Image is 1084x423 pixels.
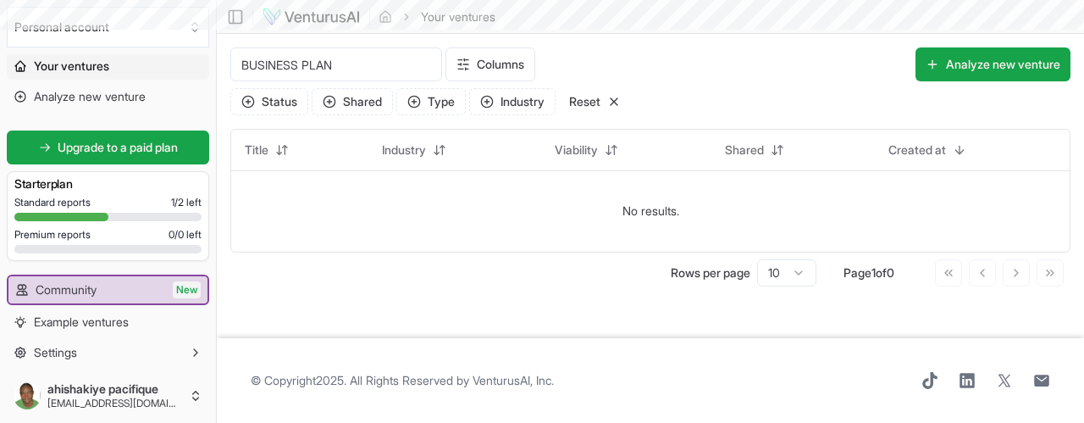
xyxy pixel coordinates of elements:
span: Industry [382,142,426,159]
span: Created at [888,142,946,159]
td: No results. [231,170,1070,252]
span: Page [843,265,871,280]
span: Your ventures [34,58,109,75]
span: [EMAIL_ADDRESS][DOMAIN_NAME] [47,397,182,410]
span: Standard reports [14,196,91,209]
span: 0 [887,265,894,280]
span: 1 / 2 left [171,196,202,209]
span: of [876,265,887,280]
button: Industry [372,136,456,164]
h3: Starter plan [14,175,202,192]
span: Shared [725,142,764,159]
a: VenturusAI, Inc [473,373,551,387]
a: Your ventures [7,53,209,80]
button: Shared [715,136,794,164]
a: Example ventures [7,309,209,336]
span: 0 / 0 left [169,228,202,242]
span: © Copyright 2025 . All Rights Reserved by . [251,372,554,389]
button: Created at [878,136,976,164]
a: Upgrade to a paid plan [7,131,209,164]
img: ACg8ocJ2WekaZ7rURs2PMmlqLgZVWHVT0d67WlHeTClGPCjo4U2gtQm2=s96-c [14,382,41,409]
span: Community [36,281,97,298]
button: Viability [545,136,628,164]
span: Settings [34,344,77,361]
p: Rows per page [671,264,750,281]
a: CommunityNew [8,276,207,303]
button: ahishakiye pacifique[EMAIL_ADDRESS][DOMAIN_NAME] [7,376,209,416]
button: Shared [312,88,393,115]
span: Analyze new venture [34,88,146,105]
button: Type [396,88,466,115]
span: 1 [871,265,876,280]
button: Reset [559,88,631,115]
span: ahishakiye pacifique [47,381,182,397]
button: Analyze new venture [915,47,1070,81]
span: Upgrade to a paid plan [58,139,178,156]
button: Columns [445,47,535,81]
span: New [173,281,201,298]
span: Premium reports [14,228,91,242]
button: Industry [469,88,556,115]
button: Status [230,88,308,115]
span: Title [245,142,268,159]
a: Analyze new venture [7,83,209,110]
input: Search names... [230,47,442,81]
button: Title [235,136,299,164]
button: Settings [7,339,209,366]
span: Viability [555,142,598,159]
span: Example ventures [34,314,129,331]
